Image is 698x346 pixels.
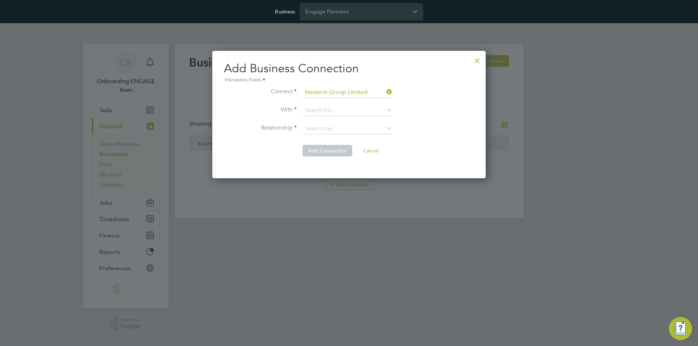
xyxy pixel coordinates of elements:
label: With [224,106,297,114]
h2: Add Business Connection [224,61,474,84]
input: Select one [302,123,392,134]
button: Add Connection [302,145,352,156]
input: Search for... [302,87,392,98]
button: Engage Resource Center [669,317,692,340]
div: Mandatory Fields [224,76,474,84]
label: Relationship [224,124,297,132]
label: Connect [224,88,297,95]
label: Business [275,8,295,15]
input: Search for... [302,105,392,116]
button: Cancel [357,145,385,156]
